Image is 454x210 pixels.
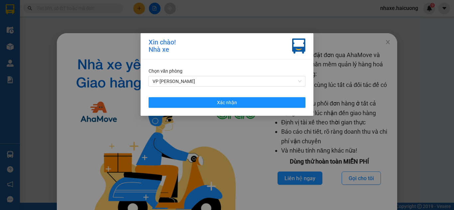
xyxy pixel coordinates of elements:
[153,76,301,86] span: VP Nguyễn Văn Cừ
[149,38,176,54] div: Xin chào! Nhà xe
[217,99,237,106] span: Xác nhận
[149,67,305,75] div: Chọn văn phòng
[292,38,305,54] img: vxr-icon
[149,97,305,108] button: Xác nhận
